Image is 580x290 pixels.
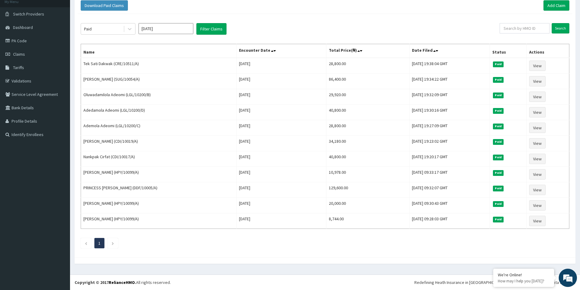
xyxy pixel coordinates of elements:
[237,105,326,120] td: [DATE]
[81,89,237,105] td: Oluwadamilola Adeomi (LGL/10200/B)
[237,74,326,89] td: [DATE]
[414,279,575,285] div: Redefining Heath Insurance in [GEOGRAPHIC_DATA] using Telemedicine and Data Science!
[410,136,490,151] td: [DATE] 19:23:02 GMT
[326,89,409,105] td: 29,920.00
[13,65,24,70] span: Tariffs
[326,182,409,198] td: 129,600.00
[100,3,114,18] div: Minimize live chat window
[326,74,409,89] td: 86,400.00
[13,11,44,17] span: Switch Providers
[493,217,504,222] span: Paid
[81,74,237,89] td: [PERSON_NAME] (SUG/10054/A)
[529,200,546,211] a: View
[32,34,102,42] div: Chat with us now
[237,44,326,58] th: Encounter Date
[529,138,546,148] a: View
[410,120,490,136] td: [DATE] 19:27:09 GMT
[326,213,409,229] td: 8,744.00
[237,213,326,229] td: [DATE]
[410,213,490,229] td: [DATE] 09:28:03 GMT
[493,201,504,207] span: Paid
[35,77,84,138] span: We're online!
[493,93,504,98] span: Paid
[410,89,490,105] td: [DATE] 19:32:09 GMT
[493,77,504,82] span: Paid
[13,51,25,57] span: Claims
[493,186,504,191] span: Paid
[81,151,237,167] td: Nankpak Cirfat (CDI/10017/A)
[493,155,504,160] span: Paid
[326,120,409,136] td: 28,800.00
[84,26,92,32] div: Paid
[81,105,237,120] td: Adedamola Adeomi (LGL/10200/D)
[326,44,409,58] th: Total Price(₦)
[237,182,326,198] td: [DATE]
[410,105,490,120] td: [DATE] 19:30:16 GMT
[70,274,580,290] footer: All rights reserved.
[237,89,326,105] td: [DATE]
[81,136,237,151] td: [PERSON_NAME] (CDI/10019/A)
[326,136,409,151] td: 34,180.00
[11,30,25,46] img: d_794563401_company_1708531726252_794563401
[529,185,546,195] a: View
[529,216,546,226] a: View
[552,23,569,33] input: Search
[3,166,116,187] textarea: Type your message and hit 'Enter'
[75,280,136,285] strong: Copyright © 2017 .
[529,123,546,133] a: View
[410,44,490,58] th: Date Filed
[529,61,546,71] a: View
[237,167,326,182] td: [DATE]
[109,280,135,285] a: RelianceHMO
[490,44,527,58] th: Status
[326,58,409,74] td: 28,800.00
[237,58,326,74] td: [DATE]
[493,108,504,114] span: Paid
[139,23,193,34] input: Select Month and Year
[493,124,504,129] span: Paid
[237,151,326,167] td: [DATE]
[410,74,490,89] td: [DATE] 19:34:22 GMT
[493,170,504,176] span: Paid
[529,107,546,117] a: View
[529,169,546,180] a: View
[111,240,114,246] a: Next page
[410,198,490,213] td: [DATE] 09:30:43 GMT
[237,120,326,136] td: [DATE]
[237,136,326,151] td: [DATE]
[81,182,237,198] td: PRINCESS [PERSON_NAME] (DDF/10005/A)
[529,76,546,86] a: View
[529,92,546,102] a: View
[326,151,409,167] td: 40,800.00
[81,213,237,229] td: [PERSON_NAME] (HPY/10099/A)
[543,0,569,11] a: Add Claim
[81,198,237,213] td: [PERSON_NAME] (HPY/10099/A)
[326,198,409,213] td: 20,000.00
[529,154,546,164] a: View
[81,58,237,74] td: Tek Sati Dakwak (CRE/10511/A)
[196,23,227,35] button: Filter Claims
[237,198,326,213] td: [DATE]
[527,44,569,58] th: Actions
[410,151,490,167] td: [DATE] 19:20:17 GMT
[81,0,128,11] button: Download Paid Claims
[81,167,237,182] td: [PERSON_NAME] (HPY/10099/A)
[81,120,237,136] td: Ademola Adeomi (LGL/10200/C)
[81,44,237,58] th: Name
[98,240,100,246] a: Page 1 is your current page
[498,278,550,284] p: How may I help you today?
[493,139,504,145] span: Paid
[500,23,550,33] input: Search by HMO ID
[410,182,490,198] td: [DATE] 09:32:07 GMT
[13,25,33,30] span: Dashboard
[326,167,409,182] td: 10,978.00
[410,58,490,74] td: [DATE] 19:38:04 GMT
[85,240,87,246] a: Previous page
[326,105,409,120] td: 40,800.00
[410,167,490,182] td: [DATE] 09:33:17 GMT
[493,61,504,67] span: Paid
[498,272,550,278] div: We're Online!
